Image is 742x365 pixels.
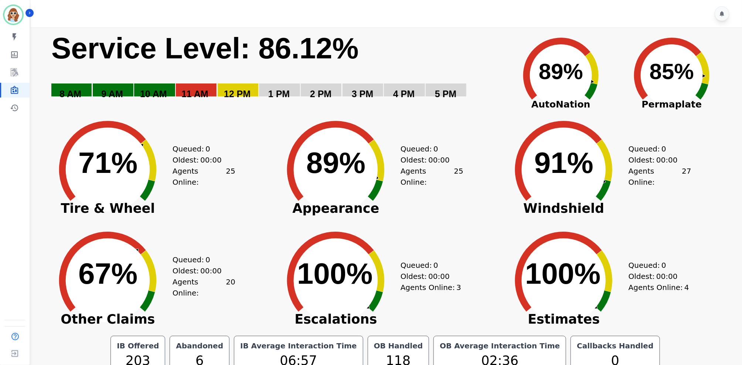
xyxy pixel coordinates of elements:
span: 25 [454,166,463,188]
div: Abandoned [174,341,225,351]
span: 0 [433,260,438,271]
svg: Service Level: 0% [51,30,501,110]
span: 0 [205,143,210,154]
div: Queued: [629,143,684,154]
div: Queued: [401,143,456,154]
span: 20 [226,276,235,299]
text: 1 PM [268,89,290,99]
span: 25 [226,166,235,188]
div: Oldest: [629,154,684,166]
text: 4 PM [393,89,415,99]
text: 12 PM [224,89,251,99]
img: Bordered avatar [4,6,22,24]
span: 3 [456,282,461,293]
span: 0 [433,143,438,154]
span: 00:00 [428,271,450,282]
text: 85% [650,59,694,84]
text: 67% [78,257,137,290]
div: Queued: [629,260,684,271]
div: IB Average Interaction Time [239,341,358,351]
div: Queued: [173,254,228,265]
div: IB Offered [115,341,160,351]
text: 100% [297,257,373,290]
span: 0 [661,143,666,154]
span: Tire & Wheel [43,205,173,212]
text: 100% [525,257,601,290]
span: Other Claims [43,315,173,323]
text: 2 PM [310,89,331,99]
text: 89% [306,146,365,179]
div: Agents Online: [401,282,463,293]
text: 9 AM [101,89,123,99]
text: 89% [539,59,583,84]
span: AutoNation [506,98,616,112]
div: Oldest: [401,271,456,282]
span: Permaplate [616,98,727,112]
div: Oldest: [401,154,456,166]
span: Windshield [499,205,629,212]
span: 00:00 [656,154,678,166]
text: Service Level: 86.12% [51,32,359,65]
text: 10 AM [140,89,167,99]
div: Queued: [401,260,456,271]
div: Oldest: [173,154,228,166]
span: 00:00 [656,271,678,282]
span: Appearance [271,205,401,212]
text: 5 PM [435,89,456,99]
div: OB Average Interaction Time [438,341,561,351]
text: 71% [78,146,137,179]
span: 4 [684,282,689,293]
div: Agents Online: [173,166,235,188]
div: Agents Online: [173,276,235,299]
text: 11 AM [181,89,208,99]
span: Escalations [271,315,401,323]
div: Queued: [173,143,228,154]
text: 91% [534,146,593,179]
div: Oldest: [173,265,228,276]
div: Agents Online: [401,166,463,188]
span: 00:00 [200,154,222,166]
span: 27 [682,166,691,188]
div: Callbacks Handled [575,341,655,351]
div: Oldest: [629,271,684,282]
text: 3 PM [352,89,373,99]
span: Estimates [499,315,629,323]
span: 00:00 [200,265,222,276]
div: Agents Online: [629,282,691,293]
div: OB Handled [372,341,425,351]
span: 0 [661,260,666,271]
div: Agents Online: [629,166,691,188]
text: 8 AM [59,89,81,99]
span: 0 [205,254,210,265]
span: 00:00 [428,154,450,166]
